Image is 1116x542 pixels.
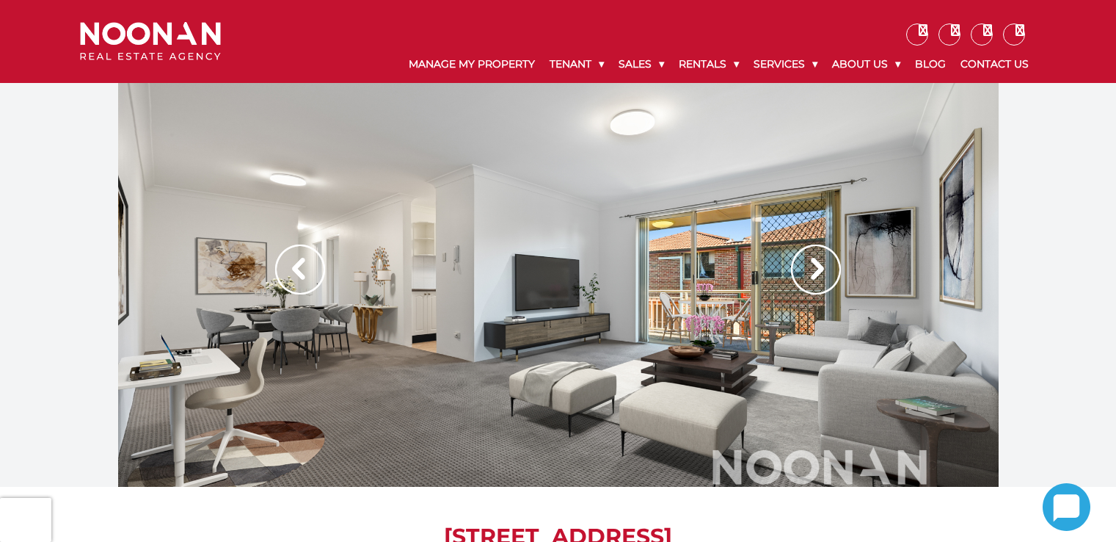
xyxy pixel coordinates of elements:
img: Arrow slider [791,245,841,295]
a: Services [746,46,825,83]
a: Blog [908,46,953,83]
img: Arrow slider [275,245,325,295]
a: Sales [611,46,671,83]
a: Tenant [542,46,611,83]
a: Contact Us [953,46,1036,83]
a: Rentals [671,46,746,83]
a: Manage My Property [401,46,542,83]
img: Noonan Real Estate Agency [80,22,221,61]
a: About Us [825,46,908,83]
